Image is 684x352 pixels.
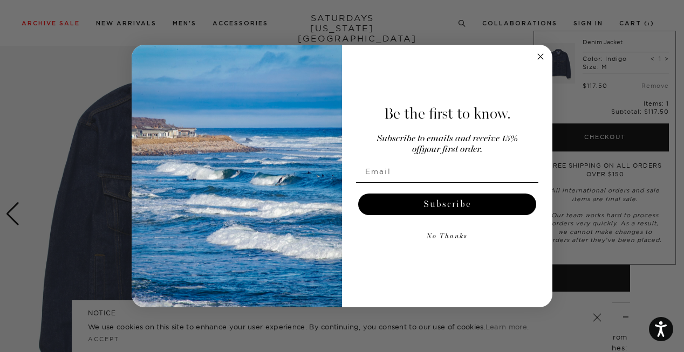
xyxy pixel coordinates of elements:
[384,105,511,123] span: Be the first to know.
[356,182,538,183] img: underline
[422,145,482,154] span: your first order.
[356,161,538,182] input: Email
[412,145,422,154] span: off
[534,50,547,63] button: Close dialog
[358,194,536,215] button: Subscribe
[377,134,518,143] span: Subscribe to emails and receive 15%
[132,45,342,308] img: 125c788d-000d-4f3e-b05a-1b92b2a23ec9.jpeg
[356,226,538,247] button: No Thanks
